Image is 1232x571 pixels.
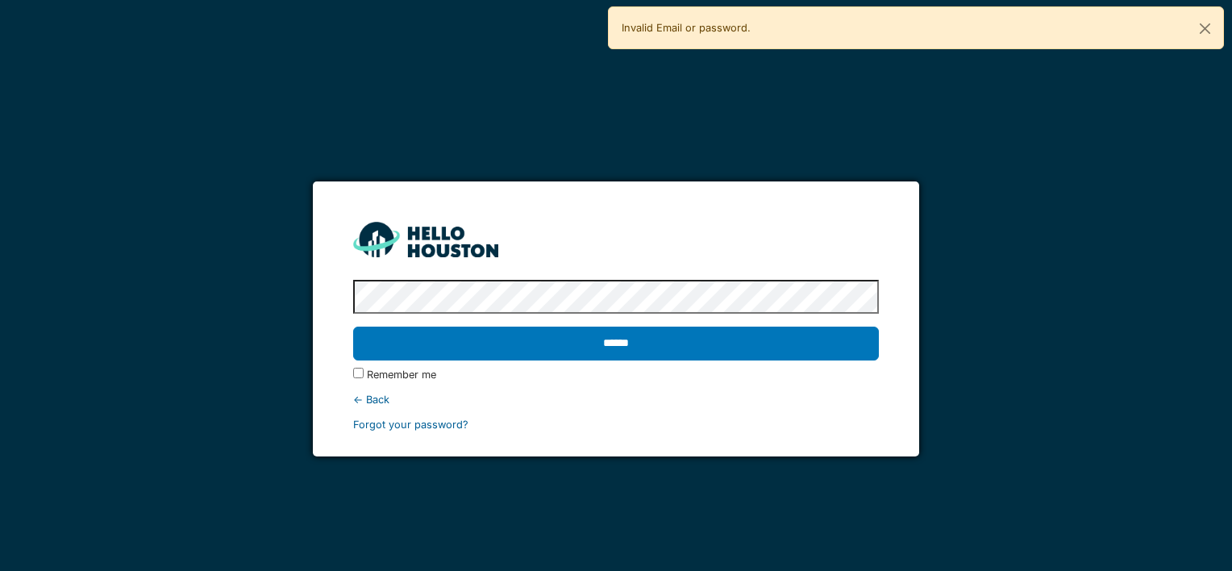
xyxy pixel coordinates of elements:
[353,222,498,256] img: HH_line-BYnF2_Hg.png
[353,419,468,431] a: Forgot your password?
[608,6,1224,49] div: Invalid Email or password.
[1187,7,1223,50] button: Close
[367,367,436,382] label: Remember me
[353,392,878,407] div: ← Back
